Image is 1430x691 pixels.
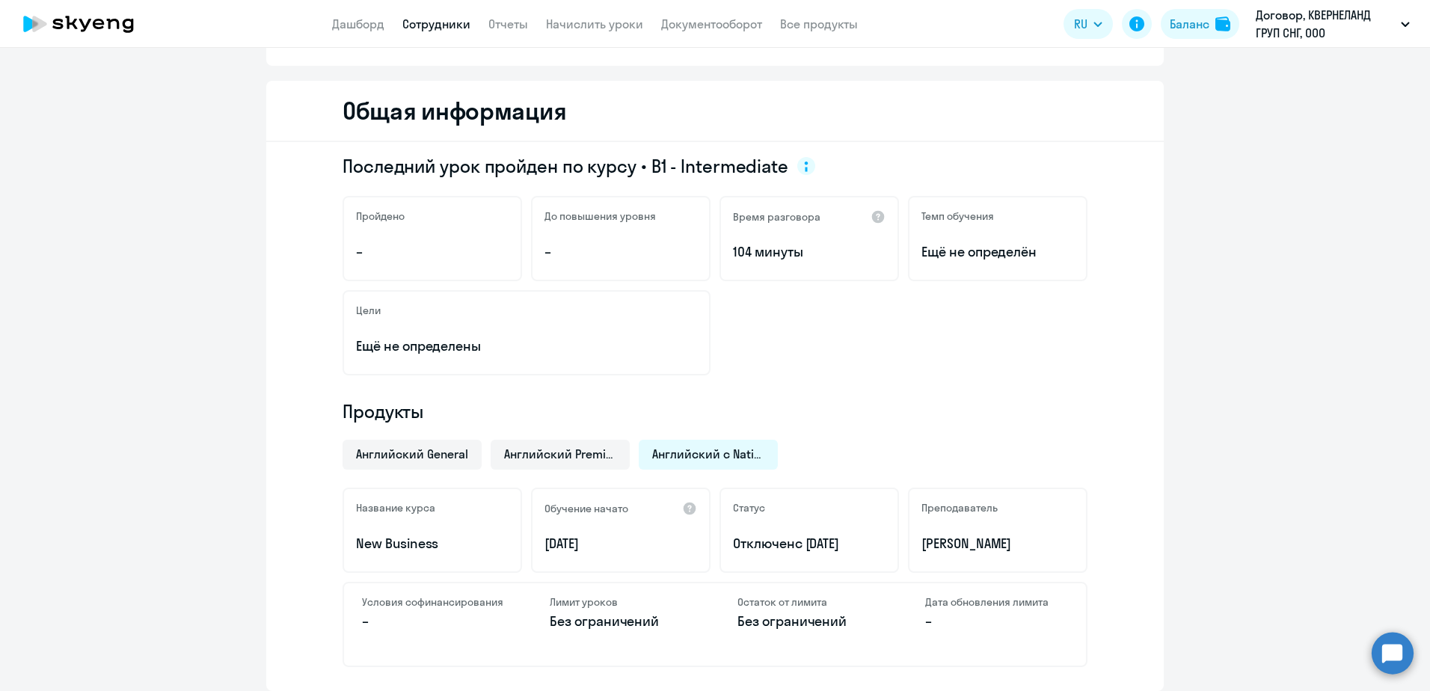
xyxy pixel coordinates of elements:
p: Без ограничений [737,612,880,631]
h4: Продукты [343,399,1087,423]
span: Последний урок пройден по курсу • B1 - Intermediate [343,154,788,178]
p: Отключен [733,534,886,553]
span: Ещё не определён [921,242,1074,262]
h4: Лимит уроков [550,595,693,609]
span: с [DATE] [795,535,840,552]
p: Без ограничений [550,612,693,631]
p: Договор, КВЕРНЕЛАНД ГРУП СНГ, ООО [1256,6,1395,42]
p: Ещё не определены [356,337,697,356]
p: [PERSON_NAME] [921,534,1074,553]
h2: Общая информация [343,96,566,126]
a: Дашборд [332,16,384,31]
h5: Пройдено [356,209,405,223]
h5: Преподаватель [921,501,998,515]
img: balance [1215,16,1230,31]
p: New Business [356,534,509,553]
a: Сотрудники [402,16,470,31]
h5: Название курса [356,501,435,515]
span: Английский Premium [504,446,616,462]
button: Балансbalance [1161,9,1239,39]
p: [DATE] [544,534,697,553]
h5: Статус [733,501,765,515]
h4: Условия софинансирования [362,595,505,609]
a: Все продукты [780,16,858,31]
p: – [362,612,505,631]
span: Английский с Native [652,446,764,462]
a: Документооборот [661,16,762,31]
a: Начислить уроки [546,16,643,31]
span: RU [1074,15,1087,33]
button: Договор, КВЕРНЕЛАНД ГРУП СНГ, ООО [1248,6,1417,42]
h5: Обучение начато [544,502,628,515]
p: 104 минуты [733,242,886,262]
h4: Дата обновления лимита [925,595,1068,609]
span: Английский General [356,446,468,462]
button: RU [1064,9,1113,39]
h5: Темп обучения [921,209,994,223]
h5: До повышения уровня [544,209,656,223]
p: – [544,242,697,262]
a: Отчеты [488,16,528,31]
h5: Время разговора [733,210,820,224]
p: – [356,242,509,262]
p: – [925,612,1068,631]
h5: Цели [356,304,381,317]
div: Баланс [1170,15,1209,33]
h4: Остаток от лимита [737,595,880,609]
